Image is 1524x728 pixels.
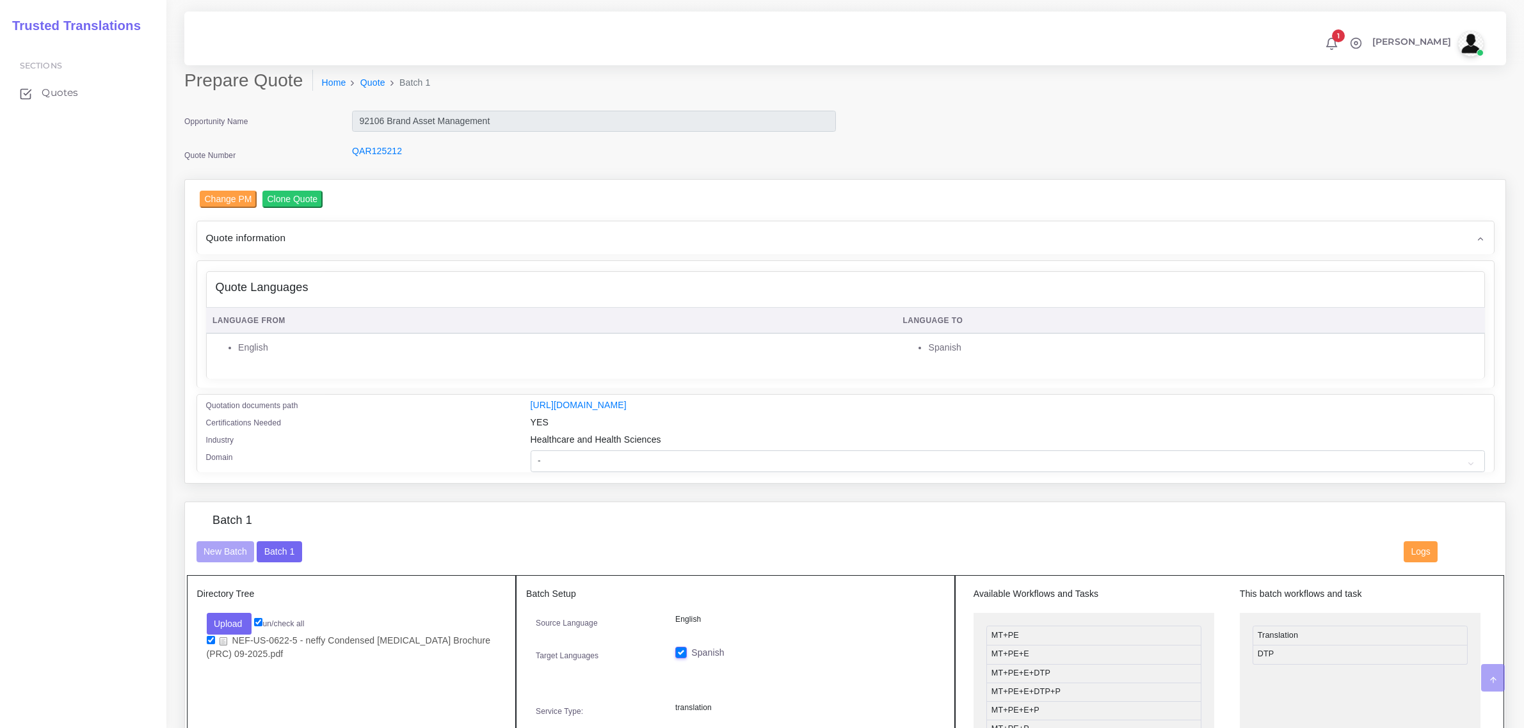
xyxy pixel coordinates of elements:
div: Quote information [197,221,1494,254]
h5: Batch Setup [526,589,945,599]
li: MT+PE+E+P [986,701,1201,720]
input: un/check all [254,618,262,626]
button: Upload [207,613,252,635]
label: Certifications Needed [206,417,282,429]
p: translation [675,701,935,715]
a: [PERSON_NAME]avatar [1366,31,1488,56]
a: Quotes [10,79,157,106]
div: Healthcare and Health Sciences [521,433,1495,450]
th: Language From [206,308,896,334]
span: 1 [1332,29,1345,42]
label: Industry [206,434,234,446]
label: Domain [206,452,233,463]
button: Logs [1404,541,1438,563]
li: Spanish [928,341,1478,354]
li: MT+PE+E+DTP [986,664,1201,683]
label: Opportunity Name [184,116,248,127]
li: MT+PE+E+DTP+P [986,683,1201,702]
th: Language To [896,308,1485,334]
a: Quote [360,76,385,90]
button: Batch 1 [257,541,301,563]
label: Spanish [691,646,725,660]
h4: Quote Languages [216,281,309,295]
span: Quotes [42,86,78,100]
p: English [675,613,935,626]
span: [PERSON_NAME] [1372,37,1451,46]
a: Batch 1 [257,546,301,556]
li: Translation [1253,626,1468,645]
li: Batch 1 [385,76,431,90]
span: Quote information [206,230,286,245]
input: Clone Quote [262,191,323,208]
h4: Batch 1 [213,514,252,528]
a: Home [322,76,346,90]
input: Change PM [200,191,257,208]
li: MT+PE [986,626,1201,645]
li: DTP [1253,645,1468,664]
label: Source Language [536,617,598,629]
img: avatar [1458,31,1484,56]
label: Service Type: [536,706,583,717]
button: New Batch [197,541,255,563]
a: [URL][DOMAIN_NAME] [531,400,627,410]
h5: This batch workflows and task [1240,589,1480,599]
label: Target Languages [536,650,598,661]
li: English [238,341,889,354]
div: YES [521,416,1495,433]
a: NEF-US-0622-5 - neffy Condensed [MEDICAL_DATA] Brochure (PRC) 09-2025.pdf [207,635,491,660]
li: MT+PE+E [986,645,1201,664]
h5: Directory Tree [197,589,506,599]
label: Quotation documents path [206,400,298,411]
span: Logs [1411,546,1431,557]
label: un/check all [254,618,304,629]
a: Trusted Translations [3,15,141,36]
h2: Prepare Quote [184,70,313,91]
label: Quote Number [184,150,236,161]
h5: Available Workflows and Tasks [974,589,1214,599]
span: Sections [20,61,62,70]
a: New Batch [197,546,255,556]
h2: Trusted Translations [3,18,141,33]
a: 1 [1320,36,1343,51]
a: QAR125212 [352,146,402,156]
